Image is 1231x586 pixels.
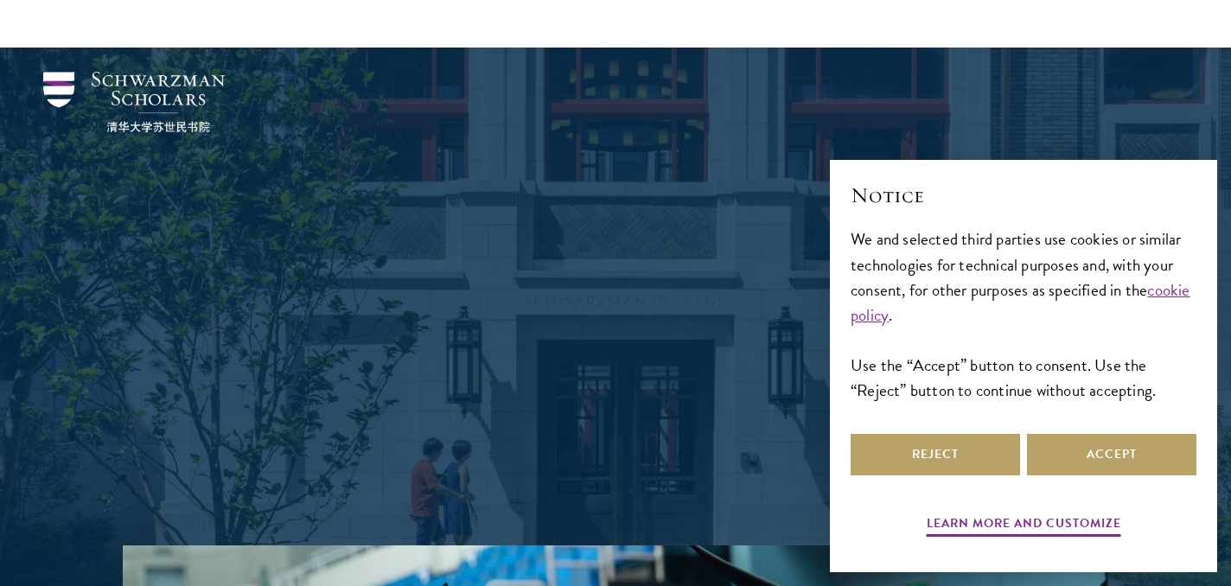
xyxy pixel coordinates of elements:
button: Learn more and customize [927,513,1121,539]
img: Schwarzman Scholars [43,72,225,132]
div: We and selected third parties use cookies or similar technologies for technical purposes and, wit... [851,226,1196,402]
a: cookie policy [851,277,1190,328]
h2: Notice [851,181,1196,210]
button: Reject [851,434,1020,475]
button: Accept [1027,434,1196,475]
